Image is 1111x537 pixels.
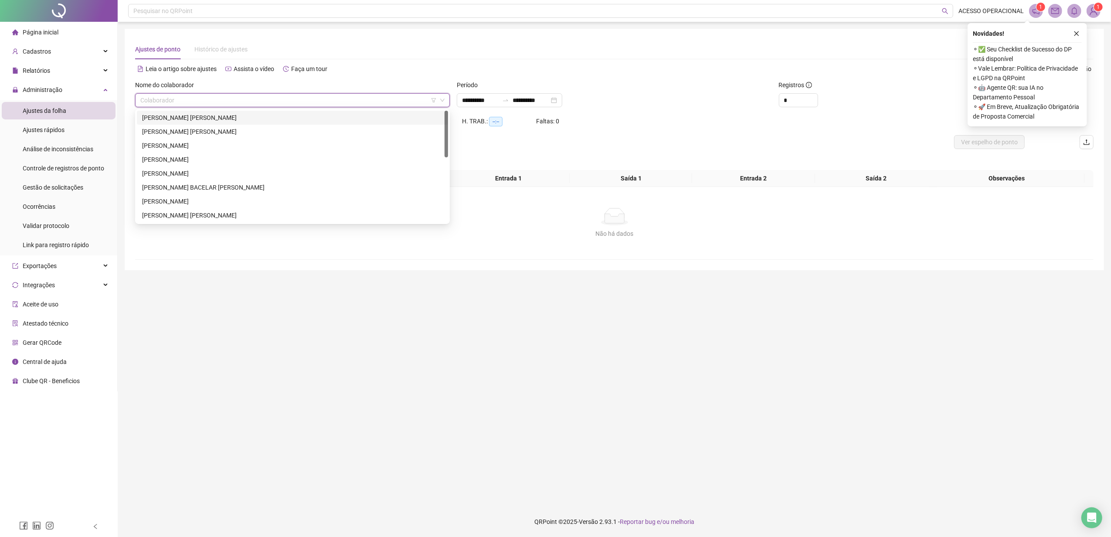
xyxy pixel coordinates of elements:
th: Saída 1 [570,170,692,187]
img: 84996 [1087,4,1100,17]
span: notification [1032,7,1040,15]
div: Ajustes de ponto [135,44,180,54]
div: ALOISIO DA CRUZ LACERDA JUNIOR [137,111,448,125]
div: [PERSON_NAME] BACELAR [PERSON_NAME] [142,183,443,192]
span: gift [12,378,18,384]
span: Versão [579,518,598,525]
span: ACESSO OPERACIONAL [958,6,1024,16]
span: down [440,98,445,103]
span: file [12,68,18,74]
span: Novidades ! [973,29,1004,38]
span: filter [431,98,436,103]
span: Atestado técnico [23,320,68,327]
span: Ajustes rápidos [23,126,65,133]
span: Reportar bug e/ou melhoria [620,518,694,525]
div: BRUNO WALLACE PEREIRA SANTOS [137,125,448,139]
span: Análise de inconsistências [23,146,93,153]
span: audit [12,301,18,307]
th: Entrada 1 [447,170,570,187]
div: [PERSON_NAME] [PERSON_NAME] [142,127,443,136]
span: instagram [45,521,54,530]
span: to [502,97,509,104]
div: Não há dados [146,229,1083,238]
div: Histórico de ajustes [194,44,248,54]
span: bell [1070,7,1078,15]
div: H. TRAB.: [462,116,536,126]
span: Gerar QRCode [23,339,61,346]
span: export [12,263,18,269]
button: Ver espelho de ponto [954,135,1025,149]
span: file-text [137,66,143,72]
sup: 1 [1036,3,1045,11]
label: Período [457,80,483,90]
span: Página inicial [23,29,58,36]
div: [PERSON_NAME] [142,141,443,150]
span: Ajustes da folha [23,107,66,114]
span: Central de ajuda [23,358,67,365]
div: FRANKLIN LEAO SILVA [137,208,448,222]
span: Administração [23,86,62,93]
span: left [92,523,99,530]
span: Faltas: 0 [536,118,559,125]
span: facebook [19,521,28,530]
span: info-circle [12,359,18,365]
label: Nome do colaborador [135,80,200,90]
div: CAMILA MAURICIO SANTOS [137,139,448,153]
span: search [942,8,948,14]
span: Aceite de uso [23,301,58,308]
span: Ocorrências [23,203,55,210]
span: ⚬ Vale Lembrar: Política de Privacidade e LGPD na QRPoint [973,64,1082,83]
span: swap-right [502,97,509,104]
span: Relatórios [23,67,50,74]
span: ⚬ 🚀 Em Breve, Atualização Obrigatória de Proposta Comercial [973,102,1082,121]
div: [PERSON_NAME] [PERSON_NAME] [142,211,443,220]
div: [PERSON_NAME] [142,155,443,164]
span: ⚬ 🤖 Agente QR: sua IA no Departamento Pessoal [973,83,1082,102]
span: Faça um tour [291,65,327,72]
span: mail [1051,7,1059,15]
span: Cadastros [23,48,51,55]
span: Validar protocolo [23,222,69,229]
span: Controle de registros de ponto [23,165,104,172]
span: upload [1083,139,1090,146]
span: 1 [1040,4,1043,10]
span: Clube QR - Beneficios [23,377,80,384]
div: [PERSON_NAME] [142,169,443,178]
div: [PERSON_NAME] [142,197,443,206]
footer: QRPoint © 2025 - 2.93.1 - [118,506,1111,537]
span: solution [12,320,18,326]
div: CAMILA SANTANA MONTEIRO [137,153,448,167]
div: Open Intercom Messenger [1081,507,1102,528]
div: CARLOS ALBERTO CAVALCANTE JUNIOR [137,167,448,180]
span: Gestão de solicitações [23,184,83,191]
span: Registros [779,80,812,90]
div: [PERSON_NAME] [PERSON_NAME] [142,113,443,122]
span: qrcode [12,340,18,346]
span: --:-- [489,117,503,126]
th: Observações [929,170,1085,187]
span: home [12,29,18,35]
span: info-circle [806,82,812,88]
span: lock [12,87,18,93]
span: Observações [932,173,1081,183]
span: 1 [1097,4,1100,10]
div: ELDO AZEVEDO PINHEIRO [137,194,448,208]
span: ⚬ ✅ Seu Checklist de Sucesso do DP está disponível [973,44,1082,64]
div: EDVANE LEITE BACELAR PEREIRA [137,180,448,194]
span: Leia o artigo sobre ajustes [146,65,217,72]
span: sync [12,282,18,288]
span: user-add [12,48,18,54]
span: linkedin [32,521,41,530]
span: Integrações [23,282,55,289]
span: Assista o vídeo [234,65,274,72]
span: Exportações [23,262,57,269]
th: Saída 2 [815,170,938,187]
span: history [283,66,289,72]
sup: Atualize o seu contato no menu Meus Dados [1094,3,1103,11]
th: Entrada 2 [692,170,815,187]
span: close [1074,31,1080,37]
span: Link para registro rápido [23,241,89,248]
span: youtube [225,66,231,72]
